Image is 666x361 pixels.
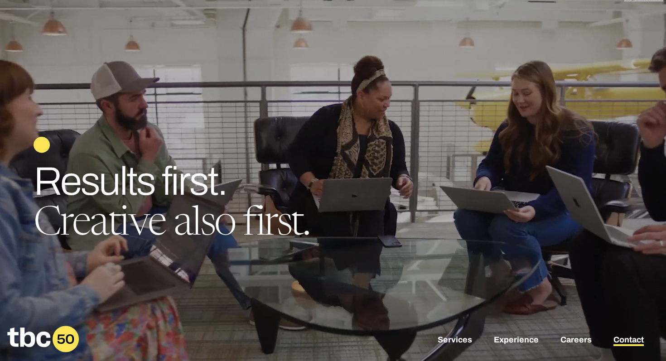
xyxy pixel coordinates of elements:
span: Creative also first. [34,205,309,245]
a: Home [7,346,79,356]
a: Careers [560,335,592,346]
a: Experience [494,335,539,346]
span: Results first. [34,160,227,203]
a: Services [438,335,472,346]
a: Contact [613,335,644,346]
